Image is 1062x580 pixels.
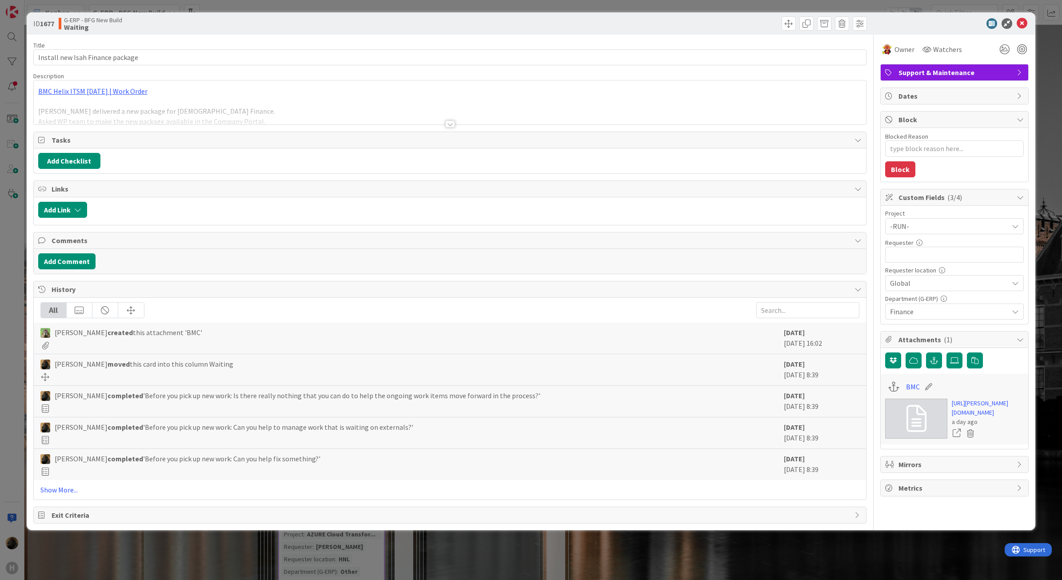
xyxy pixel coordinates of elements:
b: completed [108,454,143,463]
button: Add Checklist [38,153,100,169]
span: Metrics [898,483,1012,493]
img: ND [40,454,50,464]
div: [DATE] 8:39 [784,422,859,444]
div: Department (G-ERP) [885,296,1024,302]
div: [DATE] 8:39 [784,453,859,476]
div: [DATE] 16:02 [784,327,859,349]
img: ND [40,423,50,432]
span: [PERSON_NAME] 'Before you pick up new work: Is there really nothing that you can do to help the o... [55,390,540,401]
span: Description [33,72,64,80]
span: Links [52,184,850,194]
label: Blocked Reason [885,132,928,140]
b: created [108,328,133,337]
span: [PERSON_NAME] 'Before you pick up new work: Can you help fix something?' [55,453,320,464]
span: Watchers [933,44,962,55]
span: Global [890,277,1004,289]
b: 1677 [40,19,54,28]
img: LC [882,44,893,55]
div: [DATE] 8:39 [784,359,859,381]
b: [DATE] [784,454,805,463]
span: Block [898,114,1012,125]
button: Block [885,161,915,177]
input: type card name here... [33,49,867,65]
a: BMC [906,381,920,392]
input: Search... [756,302,859,318]
a: [URL][PERSON_NAME][DOMAIN_NAME] [952,399,1024,417]
div: [DATE] 8:39 [784,390,859,412]
b: [DATE] [784,423,805,432]
button: Add Link [38,202,87,218]
b: [DATE] [784,328,805,337]
a: BMC Helix ITSM [DATE] | Work Order [38,87,148,96]
div: a day ago [952,417,1024,427]
label: Requester [885,239,914,247]
div: All [41,303,67,318]
span: Owner [894,44,914,55]
b: completed [108,423,143,432]
span: Tasks [52,135,850,145]
span: Exit Criteria [52,510,850,520]
span: [PERSON_NAME] 'Before you pick up new work: Can you help to manage work that is waiting on extern... [55,422,413,432]
span: Custom Fields [898,192,1012,203]
b: completed [108,391,143,400]
span: History [52,284,850,295]
div: Project [885,210,1024,216]
span: G-ERP - BFG New Build [64,16,122,24]
button: Add Comment [38,253,96,269]
span: [PERSON_NAME] this card into this column Waiting [55,359,233,369]
b: [DATE] [784,391,805,400]
b: moved [108,360,130,368]
span: Finance [890,306,1008,317]
span: Comments [52,235,850,246]
span: Attachments [898,334,1012,345]
span: Support [19,1,40,12]
a: Open [952,428,962,439]
a: Show More... [40,484,860,495]
span: -RUN- [890,220,1004,232]
span: [PERSON_NAME] this attachment 'BMC' [55,327,202,338]
b: Waiting [64,24,122,31]
img: ND [40,391,50,401]
label: Title [33,41,45,49]
img: ND [40,360,50,369]
span: Support & Maintenance [898,67,1012,78]
b: [DATE] [784,360,805,368]
span: ( 1 ) [944,335,952,344]
div: Requester location [885,267,1024,273]
span: ID [33,18,54,29]
span: Dates [898,91,1012,101]
span: Mirrors [898,459,1012,470]
img: TT [40,328,50,338]
span: ( 3/4 ) [947,193,962,202]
